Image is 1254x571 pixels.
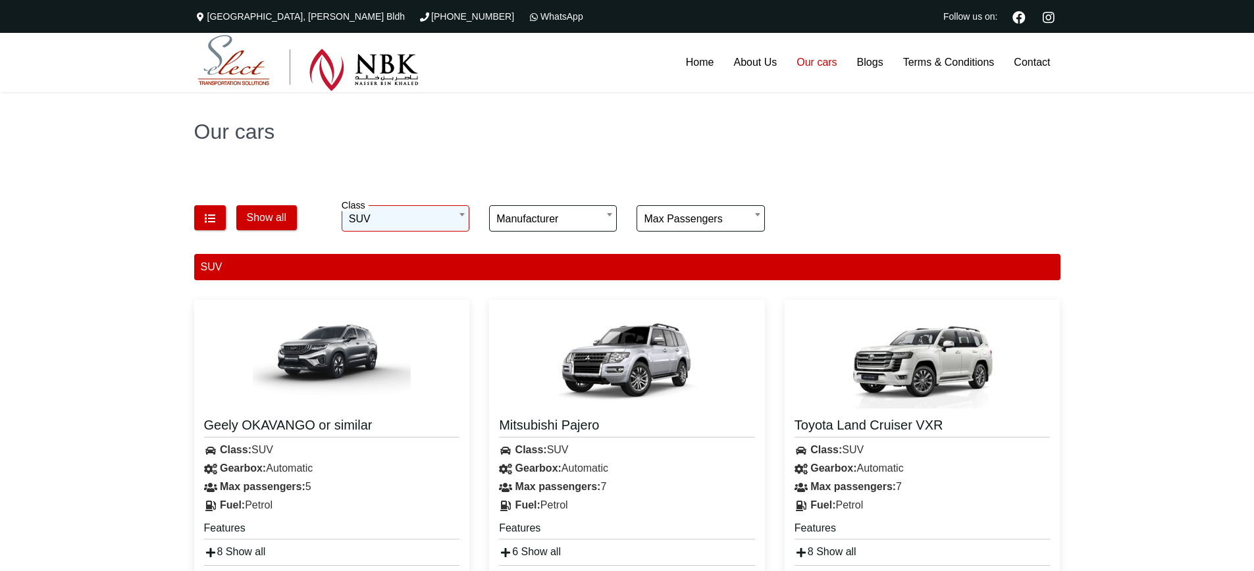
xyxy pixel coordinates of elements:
h5: Features [499,521,755,539]
a: Mitsubishi Pajero [499,416,755,437]
strong: Max passengers: [515,481,601,492]
div: SUV [489,441,765,459]
strong: Fuel: [810,499,835,510]
span: Max passengers [644,206,757,232]
div: Petrol [785,496,1060,514]
img: Geely OKAVANGO or similar [253,310,411,409]
h5: Features [795,521,1051,539]
a: [PHONE_NUMBER] [418,11,514,22]
a: WhatsApp [527,11,583,22]
a: About Us [723,33,787,92]
a: Instagram [1037,9,1060,24]
div: 7 [489,478,765,496]
label: Class [342,200,369,211]
a: 6 Show all [499,546,561,557]
a: Our cars [787,33,847,92]
h1: Our cars [194,121,1060,142]
div: Automatic [194,459,470,478]
span: Max passengers [637,205,764,232]
img: Select Rent a Car [197,35,419,91]
a: 8 Show all [204,546,266,557]
strong: Max passengers: [810,481,896,492]
div: Petrol [489,496,765,514]
a: Facebook [1007,9,1031,24]
a: Terms & Conditions [893,33,1005,92]
img: Mitsubishi Pajero [548,310,706,409]
strong: Class: [515,444,547,455]
a: Toyota Land Cruiser VXR [795,416,1051,437]
div: SUV [785,441,1060,459]
h5: Features [204,521,460,539]
strong: Gearbox: [515,462,562,474]
strong: Gearbox: [220,462,266,474]
span: Manufacturer [489,205,617,232]
a: Blogs [847,33,893,92]
strong: Class: [220,444,251,455]
a: Contact [1004,33,1060,92]
div: SUV [194,254,1060,280]
a: Geely OKAVANGO or similar [204,416,460,437]
strong: Gearbox: [810,462,856,474]
button: Show all [236,205,297,230]
span: SUV [342,205,469,232]
strong: Fuel: [515,499,540,510]
span: SUV [349,206,462,232]
div: 5 [194,478,470,496]
div: SUV [194,441,470,459]
div: Automatic [489,459,765,478]
div: Petrol [194,496,470,514]
div: Automatic [785,459,1060,478]
strong: Max passengers: [220,481,305,492]
img: Toyota Land Cruiser VXR [843,310,1001,409]
span: Manufacturer [496,206,610,232]
strong: Class: [810,444,842,455]
a: 8 Show all [795,546,856,557]
div: 7 [785,478,1060,496]
a: Home [676,33,724,92]
strong: Fuel: [220,499,245,510]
